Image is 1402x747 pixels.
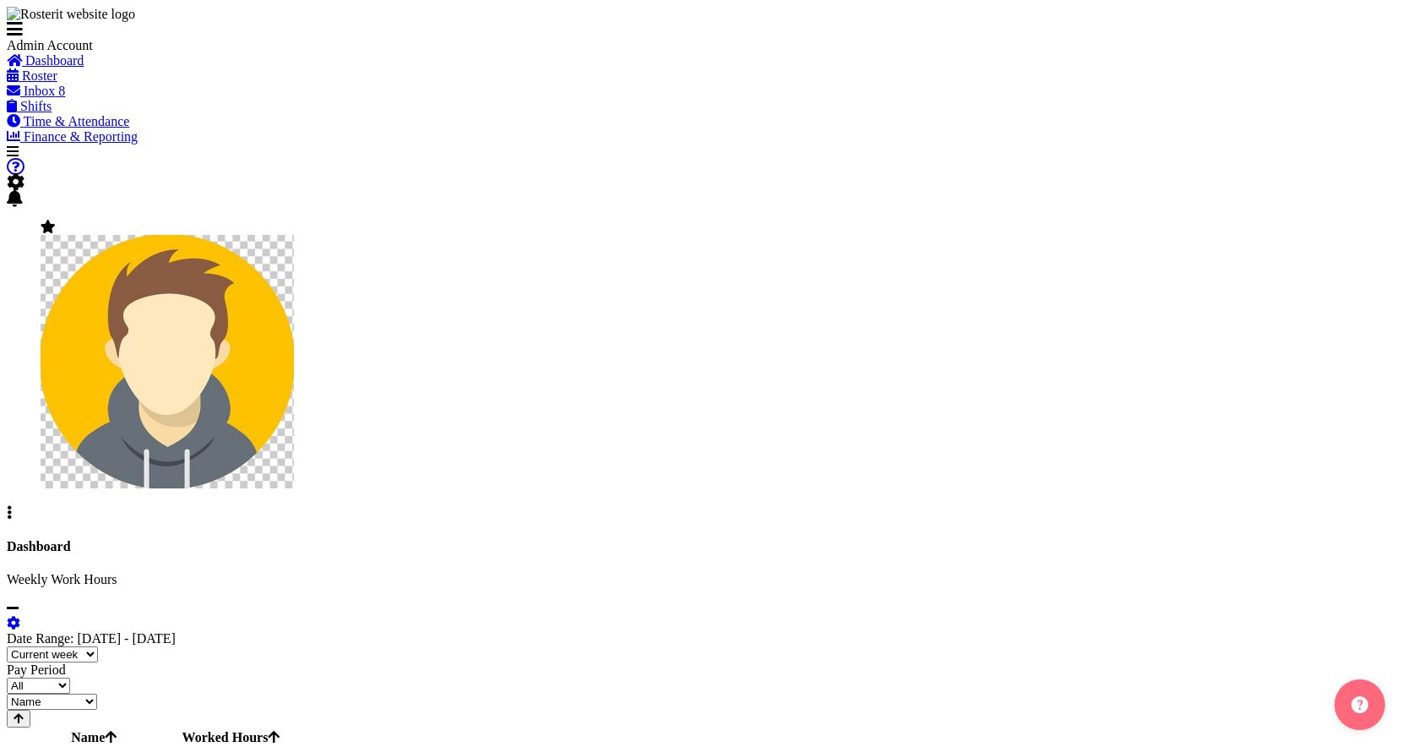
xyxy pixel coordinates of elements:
[1351,696,1368,713] img: help-xxl-2.png
[7,572,1395,587] p: Weekly Work Hours
[41,235,294,488] img: admin-rosteritf9cbda91fdf824d97c9d6345b1f660ea.png
[58,84,65,98] span: 8
[7,53,84,68] a: Dashboard
[7,7,135,22] img: Rosterit website logo
[182,730,280,744] span: Worked Hours
[7,99,52,113] a: Shifts
[7,38,260,53] div: Admin Account
[71,730,117,744] span: Name
[24,84,55,98] span: Inbox
[24,114,130,128] span: Time & Attendance
[24,129,138,144] span: Finance & Reporting
[7,68,57,83] a: Roster
[7,129,138,144] a: Finance & Reporting
[7,114,129,128] a: Time & Attendance
[20,99,52,113] span: Shifts
[22,68,57,83] span: Roster
[7,631,176,646] label: Date Range: [DATE] - [DATE]
[7,616,20,630] a: settings
[7,601,19,615] a: minimize
[25,53,84,68] span: Dashboard
[7,539,1395,554] h4: Dashboard
[7,84,65,98] a: Inbox 8
[7,662,66,677] label: Pay Period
